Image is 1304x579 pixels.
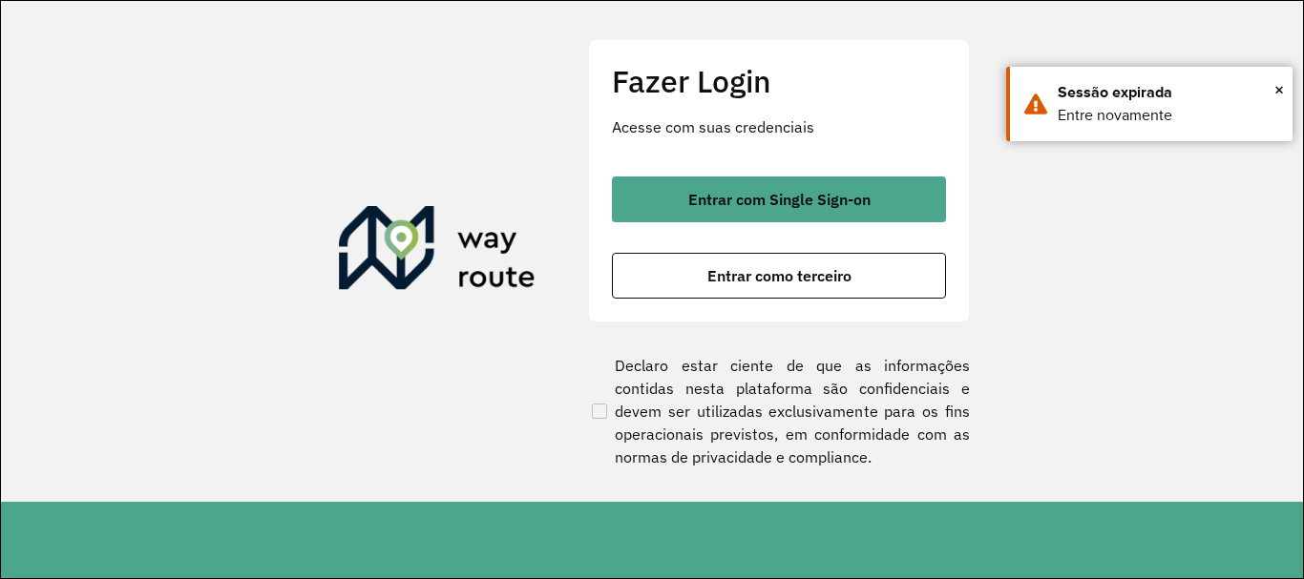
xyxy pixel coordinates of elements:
span: Entrar como terceiro [707,268,852,283]
span: × [1274,75,1284,104]
h2: Fazer Login [612,63,946,99]
button: Close [1274,75,1284,104]
button: button [612,176,946,222]
div: Entre novamente [1058,104,1278,127]
span: Entrar com Single Sign-on [688,192,871,207]
img: Roteirizador AmbevTech [339,206,536,298]
p: Acesse com suas credenciais [612,115,946,138]
label: Declaro estar ciente de que as informações contidas nesta plataforma são confidenciais e devem se... [588,354,970,468]
div: Sessão expirada [1058,81,1278,104]
button: button [612,253,946,299]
